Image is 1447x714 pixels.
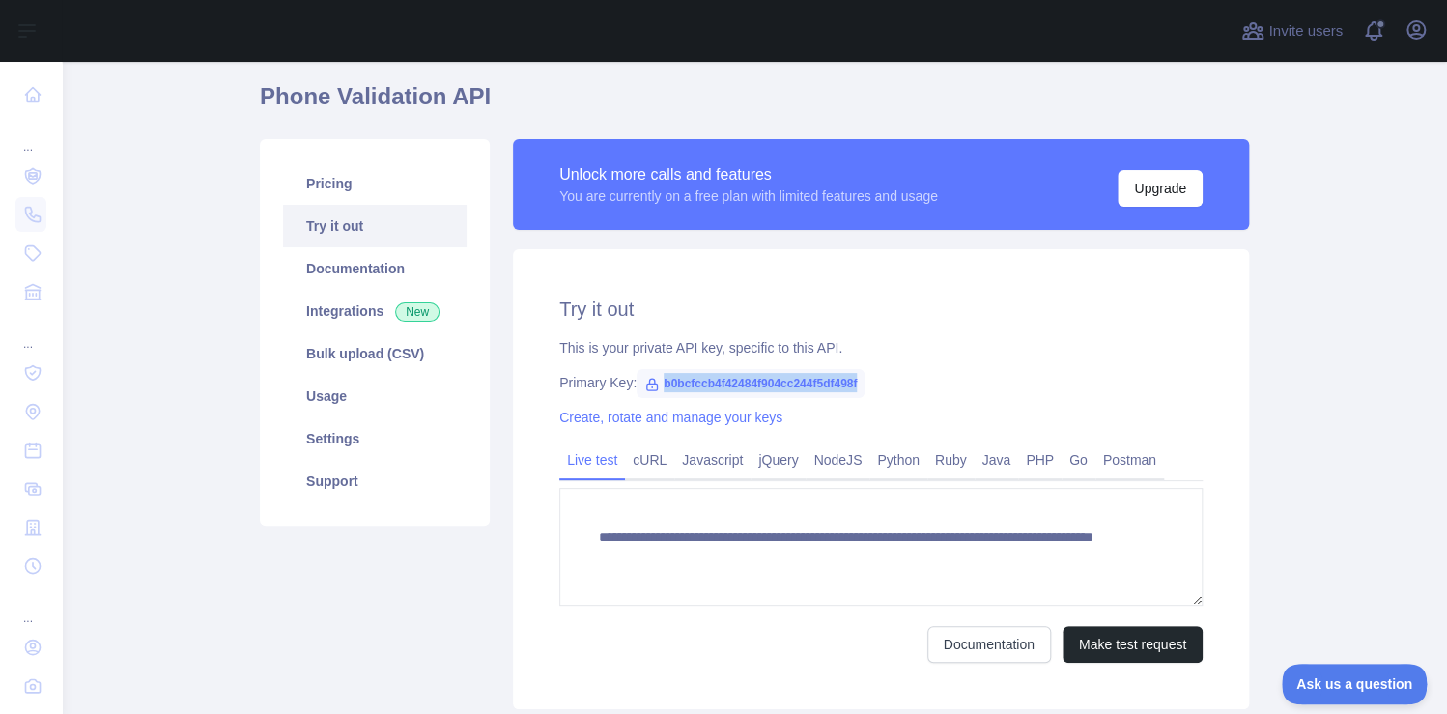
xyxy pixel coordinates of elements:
a: Python [869,444,927,475]
a: Create, rotate and manage your keys [559,410,782,425]
a: Integrations New [283,290,467,332]
div: Primary Key: [559,373,1203,392]
h1: Phone Validation API [260,81,1249,128]
div: Unlock more calls and features [559,163,938,186]
a: Bulk upload (CSV) [283,332,467,375]
div: You are currently on a free plan with limited features and usage [559,186,938,206]
a: Postman [1095,444,1164,475]
a: Live test [559,444,625,475]
a: cURL [625,444,674,475]
a: Usage [283,375,467,417]
a: Ruby [927,444,975,475]
span: Invite users [1268,20,1343,43]
a: jQuery [751,444,806,475]
a: Settings [283,417,467,460]
h2: Try it out [559,296,1203,323]
a: Javascript [674,444,751,475]
div: This is your private API key, specific to this API. [559,338,1203,357]
button: Invite users [1237,15,1347,46]
a: Try it out [283,205,467,247]
iframe: Toggle Customer Support [1282,664,1428,704]
span: b0bcfccb4f42484f904cc244f5df498f [637,369,865,398]
button: Make test request [1063,626,1203,663]
a: Pricing [283,162,467,205]
a: Go [1062,444,1095,475]
a: Support [283,460,467,502]
button: Upgrade [1118,170,1203,207]
span: New [395,302,440,322]
div: ... [15,313,46,352]
div: ... [15,587,46,626]
a: Documentation [927,626,1051,663]
a: Documentation [283,247,467,290]
a: NodeJS [806,444,869,475]
a: Java [975,444,1019,475]
a: PHP [1018,444,1062,475]
div: ... [15,116,46,155]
